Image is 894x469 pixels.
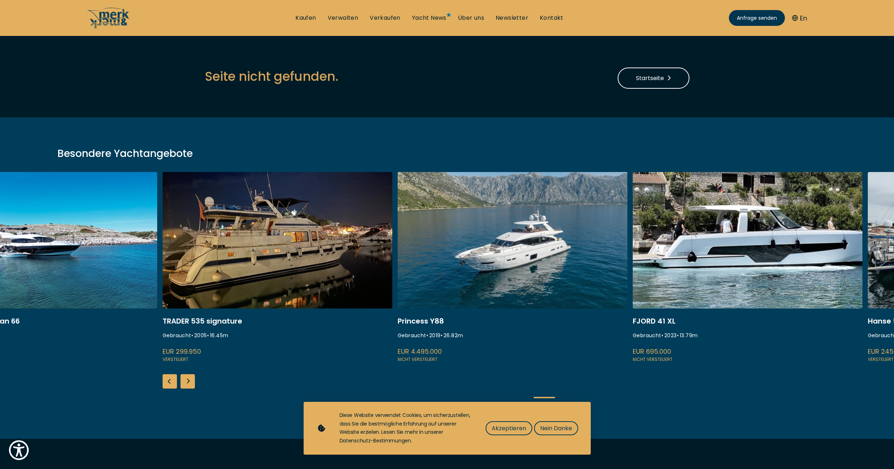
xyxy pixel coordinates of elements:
span: Nein Danke [540,424,572,433]
span: Anfrage senden [737,14,777,22]
a: Über uns [458,14,484,22]
button: En [792,13,807,23]
a: Startseite [618,68,689,89]
span: Startseite [636,74,671,83]
a: Verkaufen [370,14,401,22]
a: Anfrage senden [729,10,785,26]
div: Previous slide [163,374,177,389]
h3: Seite nicht gefunden. [205,68,338,85]
a: Kontakt [540,14,563,22]
span: Akzeptieren [492,424,526,433]
a: Yacht News [412,14,446,22]
a: Kaufen [295,14,316,22]
button: Show Accessibility Preferences [7,438,31,462]
a: Newsletter [496,14,528,22]
div: Diese Website verwendet Cookies, um sicherzustellen, dass Sie die bestmögliche Erfahrung auf unse... [340,411,471,445]
div: Next slide [181,374,195,389]
button: Akzeptieren [486,421,532,435]
a: Verwalten [328,14,359,22]
a: Datenschutz-Bestimmungen [340,437,411,444]
button: Nein Danke [534,421,578,435]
